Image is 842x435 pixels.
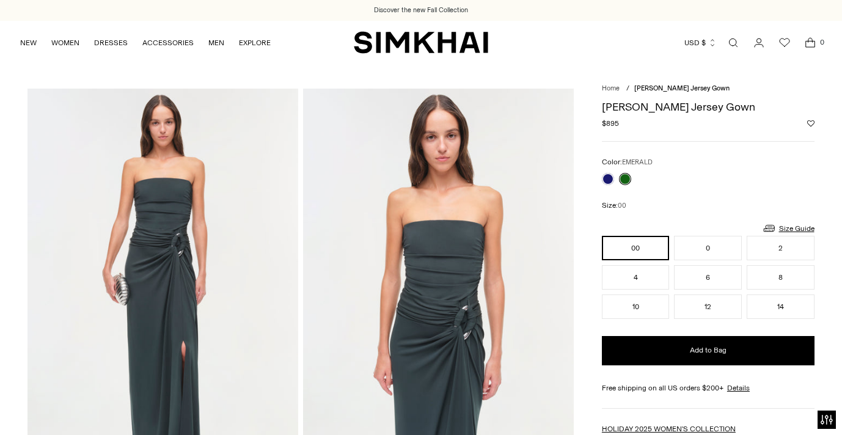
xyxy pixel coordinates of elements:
[634,84,730,92] span: [PERSON_NAME] Jersey Gown
[602,156,653,168] label: Color:
[602,425,736,433] a: HOLIDAY 2025 WOMEN'S COLLECTION
[807,120,815,127] button: Add to Wishlist
[684,29,717,56] button: USD $
[618,202,626,210] span: 00
[602,200,626,211] label: Size:
[690,345,727,356] span: Add to Bag
[354,31,488,54] a: SIMKHAI
[674,294,742,319] button: 12
[602,236,670,260] button: 00
[602,336,815,365] button: Add to Bag
[602,101,815,112] h1: [PERSON_NAME] Jersey Gown
[626,84,629,94] div: /
[798,31,822,55] a: Open cart modal
[51,29,79,56] a: WOMEN
[747,265,815,290] button: 8
[20,29,37,56] a: NEW
[602,265,670,290] button: 4
[747,236,815,260] button: 2
[208,29,224,56] a: MEN
[727,382,750,393] a: Details
[239,29,271,56] a: EXPLORE
[602,84,815,94] nav: breadcrumbs
[602,294,670,319] button: 10
[674,236,742,260] button: 0
[674,265,742,290] button: 6
[772,31,797,55] a: Wishlist
[374,5,468,15] a: Discover the new Fall Collection
[602,382,815,393] div: Free shipping on all US orders $200+
[602,84,620,92] a: Home
[747,294,815,319] button: 14
[762,221,815,236] a: Size Guide
[142,29,194,56] a: ACCESSORIES
[94,29,128,56] a: DRESSES
[816,37,827,48] span: 0
[721,31,745,55] a: Open search modal
[602,118,619,129] span: $895
[747,31,771,55] a: Go to the account page
[622,158,653,166] span: EMERALD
